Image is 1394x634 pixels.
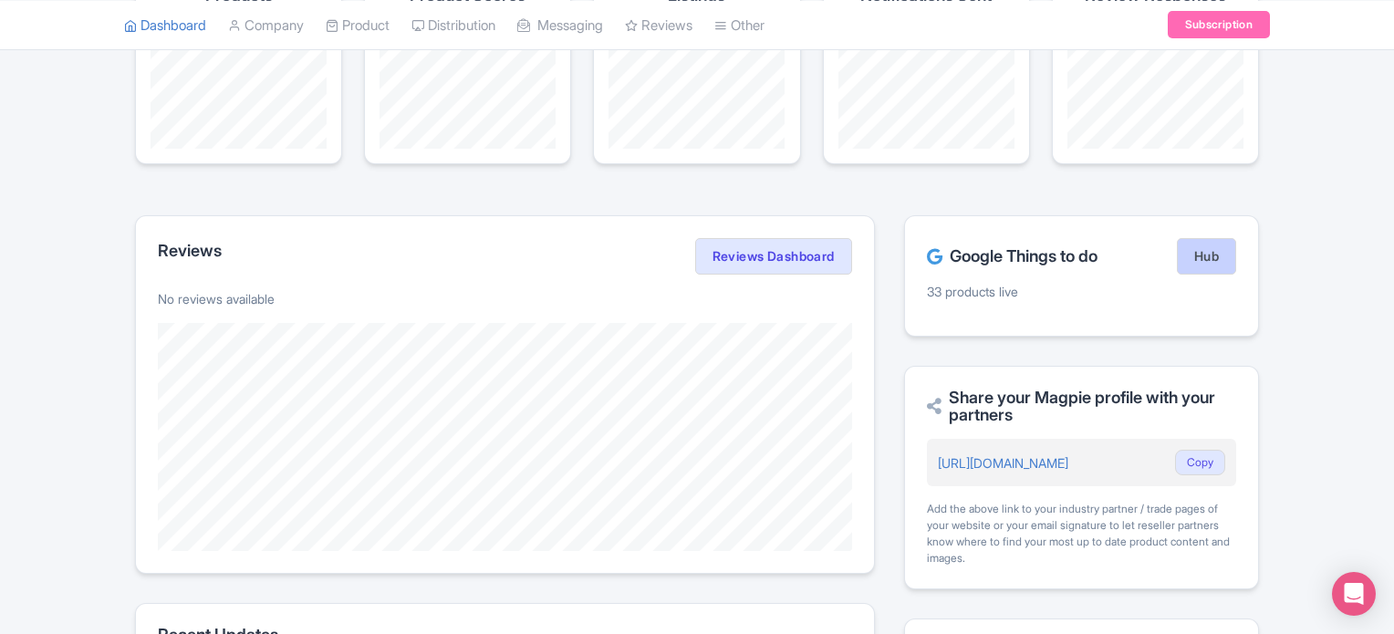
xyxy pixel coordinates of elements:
h2: Google Things to do [927,247,1098,265]
h2: Reviews [158,242,222,260]
a: Hub [1177,238,1236,275]
div: Open Intercom Messenger [1332,572,1376,616]
h2: Share your Magpie profile with your partners [927,389,1236,425]
p: No reviews available [158,289,852,308]
a: Subscription [1168,11,1270,38]
a: [URL][DOMAIN_NAME] [938,455,1068,471]
div: Add the above link to your industry partner / trade pages of your website or your email signature... [927,501,1236,566]
a: Reviews Dashboard [695,238,852,275]
button: Copy [1175,450,1225,475]
p: 33 products live [927,282,1236,301]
